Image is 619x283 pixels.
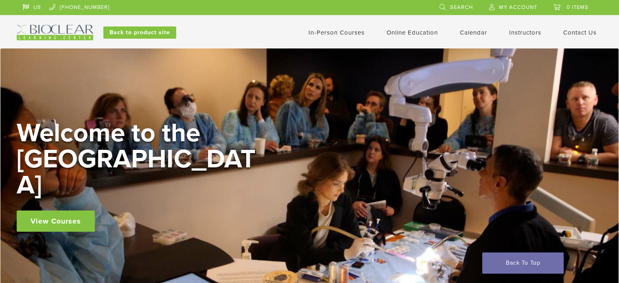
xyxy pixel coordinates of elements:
img: Bioclear [17,25,93,40]
span: My Account [499,4,537,11]
a: Calendar [460,29,487,36]
span: 0 items [567,4,588,11]
a: View Courses [17,211,95,232]
h2: Welcome to the [GEOGRAPHIC_DATA] [17,120,261,198]
a: Back to product site [103,26,176,39]
a: Online Education [387,29,438,36]
a: Contact Us [563,29,597,36]
a: Instructors [509,29,541,36]
a: In-Person Courses [308,29,365,36]
span: Search [450,4,473,11]
a: Back To Top [482,252,564,274]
